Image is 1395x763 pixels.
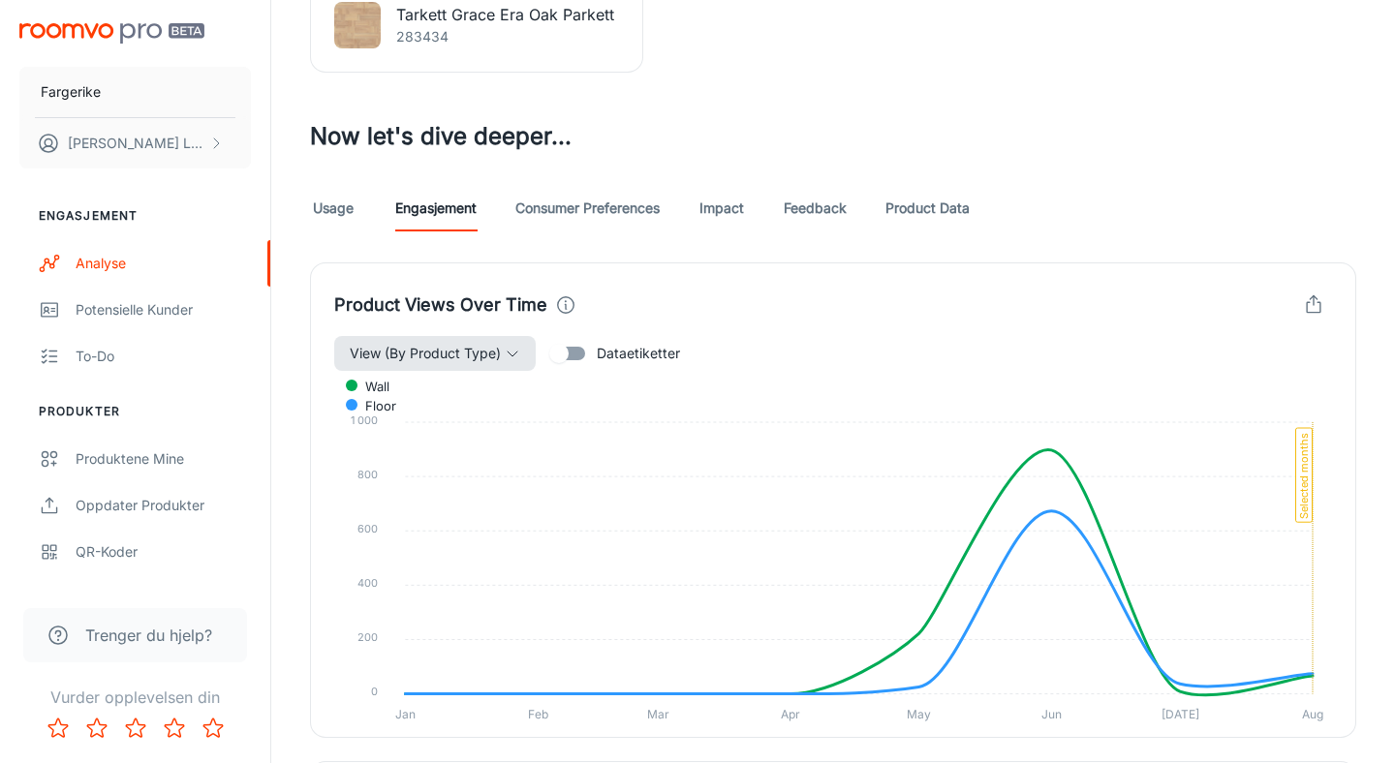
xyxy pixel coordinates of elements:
[19,67,251,117] button: Fargerike
[334,291,547,319] h4: Product Views Over Time
[194,709,232,748] button: Rate 5 star
[357,468,378,481] tspan: 800
[395,185,477,231] a: Engasjement
[155,709,194,748] button: Rate 4 star
[68,133,204,154] p: [PERSON_NAME] Løveng
[371,685,378,698] tspan: 0
[310,119,1356,154] h3: Now let's dive deeper...
[19,118,251,168] button: [PERSON_NAME] Løveng
[357,576,378,590] tspan: 400
[76,299,251,320] div: Potensielle kunder
[350,342,501,365] span: View (By Product Type)
[116,709,155,748] button: Rate 3 star
[515,185,660,231] a: Consumer Preferences
[351,378,389,395] span: Wall
[76,541,251,563] div: QR-koder
[396,26,614,47] p: 283434
[396,3,614,26] p: Tarkett Grace Era Oak Parkett
[885,185,970,231] a: Product Data
[597,343,680,364] span: Dataetiketter
[1041,707,1062,721] tspan: Jun
[781,707,800,721] tspan: Apr
[85,624,212,647] span: Trenger du hjelp?
[395,707,416,721] tspan: Jan
[76,346,251,367] div: To-do
[19,23,204,44] img: Roomvo PRO Beta
[310,185,356,231] a: Usage
[351,413,378,427] tspan: 1 000
[357,522,378,535] tspan: 600
[351,397,396,414] span: Floor
[357,630,378,644] tspan: 200
[784,185,847,231] a: Feedback
[334,336,536,371] button: View (By Product Type)
[76,495,251,516] div: Oppdater produkter
[41,81,101,103] p: Fargerike
[647,707,669,721] tspan: Mar
[76,253,251,274] div: Analyse
[334,2,381,48] img: Tarkett Grace Era Oak Parkett
[1302,707,1323,721] tspan: Aug
[15,686,255,709] p: Vurder opplevelsen din
[907,707,931,721] tspan: May
[39,709,77,748] button: Rate 1 star
[698,185,745,231] a: Impact
[76,448,251,470] div: Produktene mine
[1162,707,1199,721] tspan: [DATE]
[528,707,548,721] tspan: Feb
[77,709,116,748] button: Rate 2 star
